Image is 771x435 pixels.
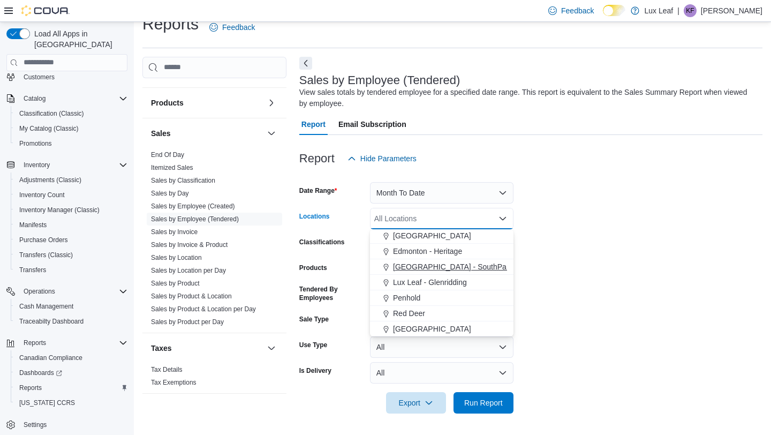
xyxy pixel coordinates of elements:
button: Edmonton - Heritage [370,244,513,259]
span: Hide Parameters [360,153,417,164]
label: Products [299,264,327,272]
h3: Taxes [151,343,172,354]
span: Settings [24,421,47,429]
p: Lux Leaf [645,4,674,17]
div: View sales totals by tendered employee for a specified date range. This report is equivalent to t... [299,87,757,109]
button: Adjustments (Classic) [11,172,132,187]
span: Tax Details [151,365,183,374]
span: Itemized Sales [151,163,193,172]
span: Sales by Employee (Created) [151,202,235,211]
button: Sales [265,127,278,140]
a: Manifests [15,219,51,231]
span: Manifests [19,221,47,229]
span: Export [392,392,440,414]
span: Purchase Orders [19,236,68,244]
a: Sales by Product [151,280,200,287]
span: Promotions [19,139,52,148]
button: Hide Parameters [343,148,421,169]
div: Sales [142,148,286,333]
span: Inventory [24,161,50,169]
span: End Of Day [151,151,184,159]
span: Email Subscription [338,114,406,135]
span: [US_STATE] CCRS [19,399,75,407]
div: Kaley Fischer [684,4,697,17]
span: Red Deer [393,308,425,319]
button: Inventory Manager (Classic) [11,202,132,217]
span: Report [301,114,326,135]
button: Export [386,392,446,414]
span: Sales by Invoice [151,228,198,236]
a: Canadian Compliance [15,351,87,364]
a: Purchase Orders [15,234,72,246]
span: Adjustments (Classic) [15,174,127,186]
span: [GEOGRAPHIC_DATA] [393,230,471,241]
a: Adjustments (Classic) [15,174,86,186]
button: Reports [2,335,132,350]
button: Manifests [11,217,132,232]
span: Penhold [393,292,420,303]
h3: Sales by Employee (Tendered) [299,74,460,87]
p: [PERSON_NAME] [701,4,762,17]
a: [US_STATE] CCRS [15,396,79,409]
a: Sales by Invoice & Product [151,241,228,249]
button: Settings [2,417,132,432]
span: Classification (Classic) [19,109,84,118]
a: Sales by Product per Day [151,318,224,326]
img: Cova [21,5,70,16]
span: Dark Mode [603,16,603,17]
button: Month To Date [370,182,513,204]
button: Run Report [453,392,513,414]
a: Promotions [15,137,56,150]
a: Sales by Employee (Tendered) [151,215,239,223]
a: Sales by Location per Day [151,267,226,274]
button: Transfers (Classic) [11,247,132,262]
a: Itemized Sales [151,164,193,171]
span: Tax Exemptions [151,378,196,387]
label: Sale Type [299,315,329,324]
button: Classification (Classic) [11,106,132,121]
button: [GEOGRAPHIC_DATA] [370,228,513,244]
a: Feedback [205,17,259,38]
a: Sales by Classification [151,177,215,184]
span: [GEOGRAPHIC_DATA] [393,324,471,334]
a: Inventory Count [15,189,69,201]
div: Choose from the following options [370,135,513,337]
span: Purchase Orders [15,234,127,246]
button: Lux Leaf - Glenridding [370,275,513,290]
button: Cash Management [11,299,132,314]
h3: Report [299,152,335,165]
span: Traceabilty Dashboard [19,317,84,326]
button: Close list of options [498,214,507,223]
a: My Catalog (Classic) [15,122,83,135]
button: Products [265,96,278,109]
span: Reports [24,339,46,347]
div: Taxes [142,363,286,393]
a: Dashboards [11,365,132,380]
button: My Catalog (Classic) [11,121,132,136]
a: Classification (Classic) [15,107,88,120]
button: All [370,362,513,384]
span: Reports [15,381,127,394]
button: Promotions [11,136,132,151]
span: Sales by Product [151,279,200,288]
a: Dashboards [15,366,66,379]
span: Cash Management [19,302,73,311]
span: Transfers [15,264,127,276]
button: Inventory [2,157,132,172]
p: | [677,4,679,17]
button: Catalog [2,91,132,106]
button: Reports [11,380,132,395]
span: Inventory Manager (Classic) [19,206,100,214]
span: Catalog [24,94,46,103]
span: Operations [19,285,127,298]
span: Sales by Location per Day [151,266,226,275]
button: Catalog [19,92,50,105]
span: Settings [19,418,127,431]
a: Sales by Product & Location per Day [151,305,256,313]
span: Customers [24,73,55,81]
span: Sales by Location [151,253,202,262]
span: Transfers (Classic) [19,251,73,259]
button: Sales [151,128,263,139]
